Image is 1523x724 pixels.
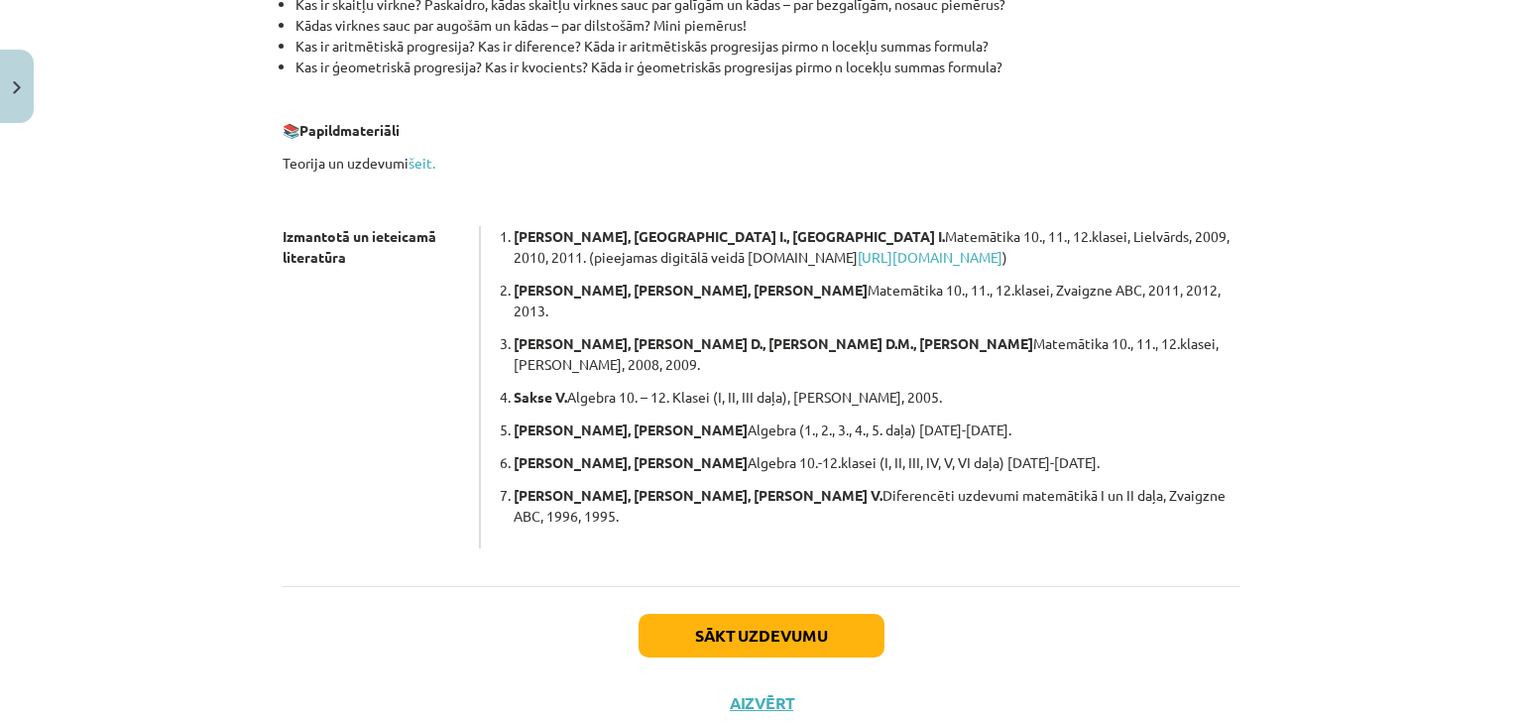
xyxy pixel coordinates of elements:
[514,421,748,438] b: [PERSON_NAME], [PERSON_NAME]
[514,388,567,406] b: Sakse V.
[514,334,1033,352] b: [PERSON_NAME], [PERSON_NAME] D., [PERSON_NAME] D.M., [PERSON_NAME]
[639,614,884,658] button: Sākt uzdevumu
[295,15,1240,36] li: Kādas virknes sauc par augošām un kādas – par dilstošām? Mini piemērus!
[299,121,400,139] b: Papildmateriāli
[514,453,748,471] b: [PERSON_NAME], [PERSON_NAME]
[295,57,1240,77] li: Kas ir ģeometriskā progresija? Kas ir kvocients? Kāda ir ģeometriskās progresijas pirmo n locekļu...
[283,153,1240,174] p: Teorija un uzdevumi
[295,36,1240,57] li: Kas ir aritmētiskā progresija? Kas ir diference? Kāda ir aritmētiskās progresijas pirmo n locekļu...
[724,693,799,713] button: Aizvērt
[858,248,1002,266] a: [URL][DOMAIN_NAME]
[13,81,21,94] img: icon-close-lesson-0947bae3869378f0d4975bcd49f059093ad1ed9edebbc8119c70593378902aed.svg
[514,333,1240,375] p: Matemātika 10., 11., 12.klasei, [PERSON_NAME], 2008, 2009.
[283,120,1240,141] p: 📚
[409,154,435,172] a: šeit.
[514,387,1240,408] p: Algebra 10. – 12. Klasei (I, II, III daļa), [PERSON_NAME], 2005.
[283,227,436,266] strong: Izmantotā un ieteicamā literatūra
[514,452,1240,473] p: Algebra 10.-12.klasei (I, II, III, IV, V, VI daļa) [DATE]-[DATE].
[514,486,882,504] b: [PERSON_NAME], [PERSON_NAME], [PERSON_NAME] V.
[514,420,1240,440] p: Algebra (1., 2., 3., 4., 5. daļa) [DATE]-[DATE].
[514,485,1240,527] p: Diferencēti uzdevumi matemātikā I un II daļa, Zvaigzne ABC, 1996, 1995.
[514,227,945,245] b: [PERSON_NAME], [GEOGRAPHIC_DATA] I., [GEOGRAPHIC_DATA] I.
[514,226,1240,268] p: Matemātika 10., 11., 12.klasei, Lielvārds, 2009, 2010, 2011. (pieejamas digitālā veidā [DOMAIN_NA...
[514,281,868,299] b: [PERSON_NAME], [PERSON_NAME], [PERSON_NAME]
[514,280,1240,321] p: Matemātika 10., 11., 12.klasei, Zvaigzne ABC, 2011, 2012, 2013.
